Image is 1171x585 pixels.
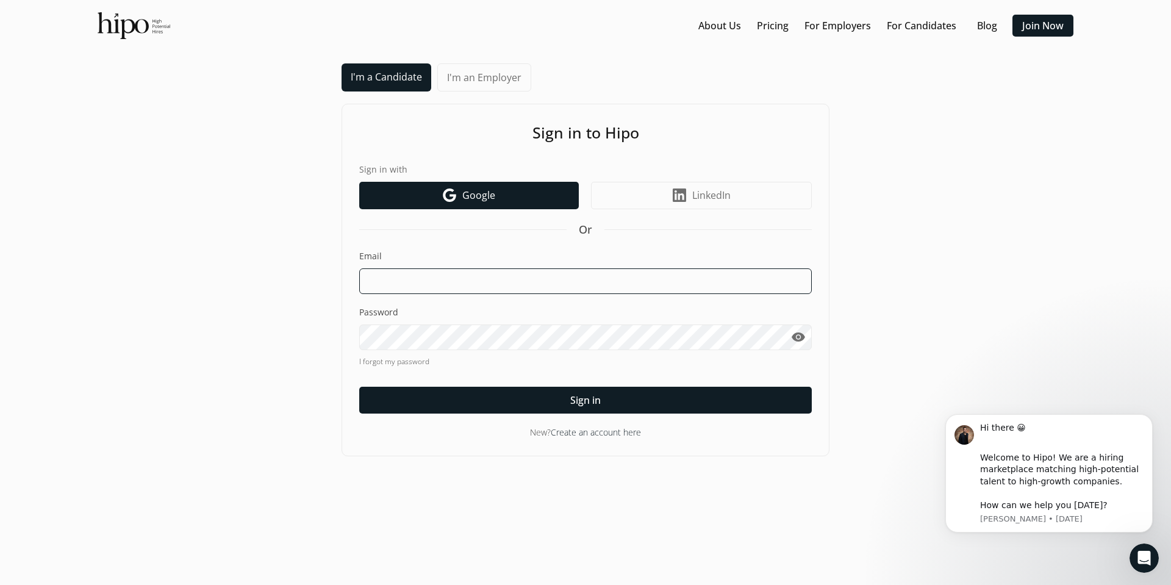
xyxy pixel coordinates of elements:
button: Join Now [1012,15,1073,37]
button: Blog [967,15,1006,37]
label: Password [359,306,812,318]
h1: Sign in to Hipo [359,121,812,145]
button: Pricing [752,15,793,37]
a: Google [359,182,579,209]
a: Join Now [1022,18,1064,33]
div: New? [359,426,812,439]
button: For Candidates [882,15,961,37]
button: visibility [784,325,812,350]
span: Google [462,188,495,203]
iframe: Intercom notifications message [927,399,1171,579]
img: official-logo [98,12,170,39]
a: Pricing [757,18,789,33]
a: Blog [977,18,997,33]
a: LinkedIn [591,182,812,209]
label: Email [359,250,812,262]
span: Sign in [570,393,601,407]
a: I'm a Candidate [342,63,431,92]
label: Sign in with [359,163,812,176]
span: visibility [791,330,806,345]
button: Sign in [359,387,812,414]
button: For Employers [800,15,876,37]
a: Create an account here [551,426,641,438]
iframe: Intercom live chat [1130,544,1159,573]
span: LinkedIn [692,188,731,203]
a: For Candidates [887,18,956,33]
a: About Us [698,18,741,33]
a: For Employers [804,18,871,33]
a: I forgot my password [359,356,812,367]
button: About Us [693,15,746,37]
a: I'm an Employer [437,63,531,92]
span: Or [579,221,592,238]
